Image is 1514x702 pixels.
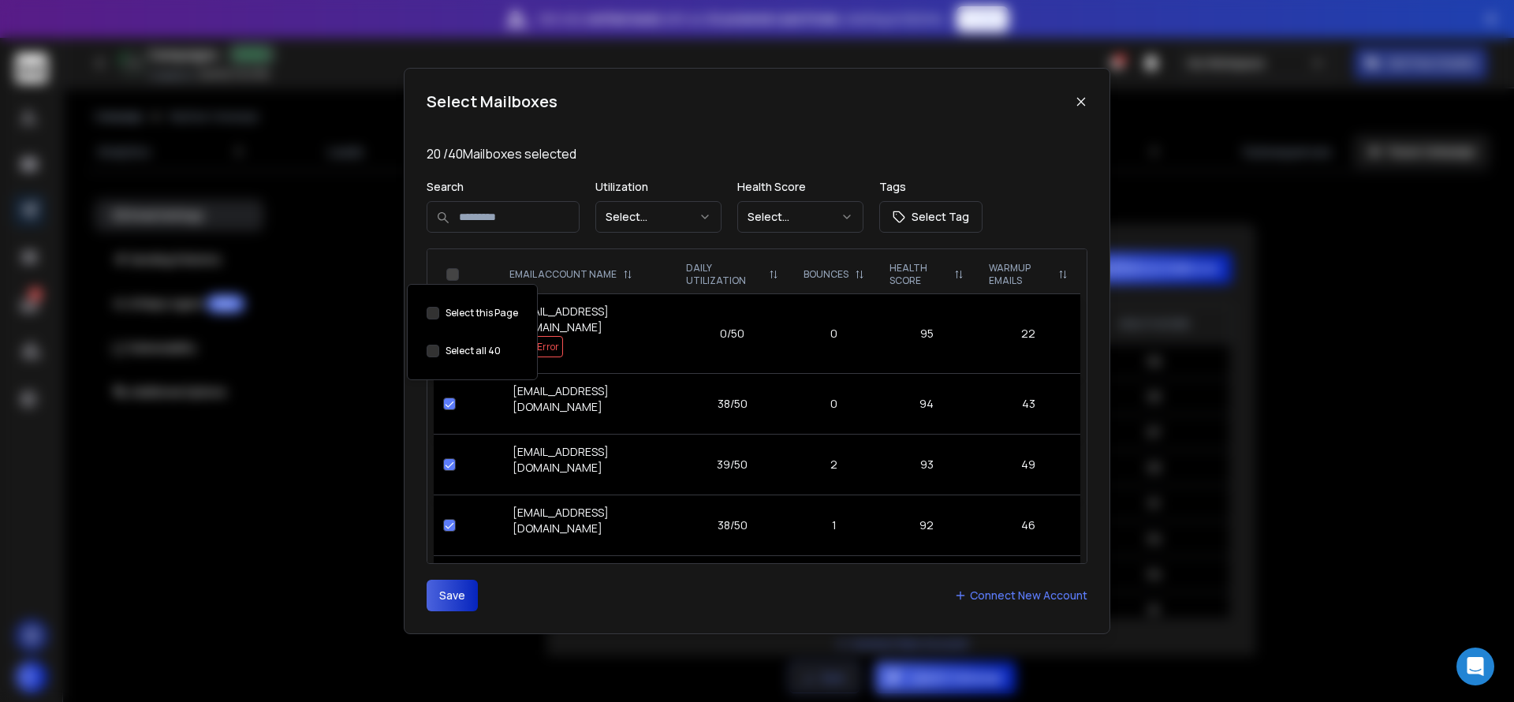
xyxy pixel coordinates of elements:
button: Select... [595,201,722,233]
p: Health Score [737,179,863,195]
button: Select Tag [879,201,983,233]
p: Search [427,179,580,195]
p: 20 / 40 Mailboxes selected [427,144,1087,163]
div: Open Intercom Messenger [1456,648,1494,685]
button: Select... [737,201,863,233]
label: Select this Page [446,307,518,319]
h1: Select Mailboxes [427,91,557,113]
p: Tags [879,179,983,195]
p: Utilization [595,179,722,195]
label: Select all 40 [446,345,501,357]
